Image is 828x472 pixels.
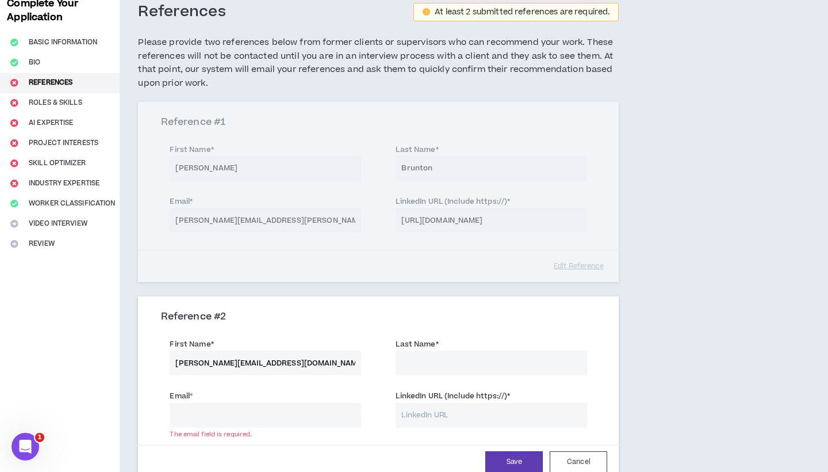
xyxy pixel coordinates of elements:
h5: Please provide two references below from former clients or supervisors who can recommend your wor... [138,36,619,90]
label: LinkedIn URL (Include https://) [396,387,510,405]
label: Last Name [396,335,438,353]
label: Email [170,387,193,405]
span: exclamation-circle [423,8,430,16]
div: At least 2 submitted references are required. [435,8,609,16]
iframe: Intercom live chat [11,433,39,460]
span: 1 [35,433,44,442]
div: The email field is required. [170,430,361,439]
h3: Reference # 2 [161,311,596,323]
h3: References [138,2,226,22]
input: LinkedIn URL [396,403,587,428]
label: First Name [170,335,213,353]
